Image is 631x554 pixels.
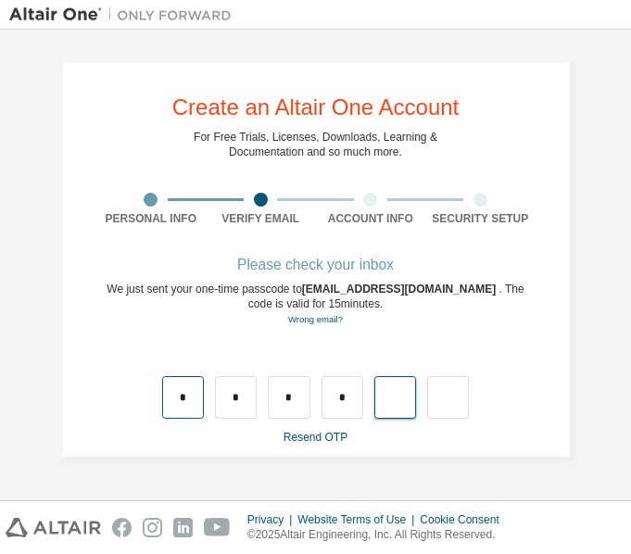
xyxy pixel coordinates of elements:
[284,431,347,444] a: Resend OTP
[6,518,101,537] img: altair_logo.svg
[425,211,536,226] div: Security Setup
[302,283,499,296] span: [EMAIL_ADDRESS][DOMAIN_NAME]
[9,6,241,24] img: Altair One
[96,211,207,226] div: Personal Info
[143,518,162,537] img: instagram.svg
[288,314,343,324] a: Go back to the registration form
[420,512,510,527] div: Cookie Consent
[96,259,536,271] div: Please check your inbox
[96,282,536,327] div: We just sent your one-time passcode to . The code is valid for 15 minutes.
[204,518,231,537] img: youtube.svg
[316,211,426,226] div: Account Info
[173,518,193,537] img: linkedin.svg
[112,518,132,537] img: facebook.svg
[297,512,420,527] div: Website Terms of Use
[247,512,297,527] div: Privacy
[206,211,316,226] div: Verify Email
[172,96,460,119] div: Create an Altair One Account
[247,527,511,543] p: © 2025 Altair Engineering, Inc. All Rights Reserved.
[194,130,437,159] div: For Free Trials, Licenses, Downloads, Learning & Documentation and so much more.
